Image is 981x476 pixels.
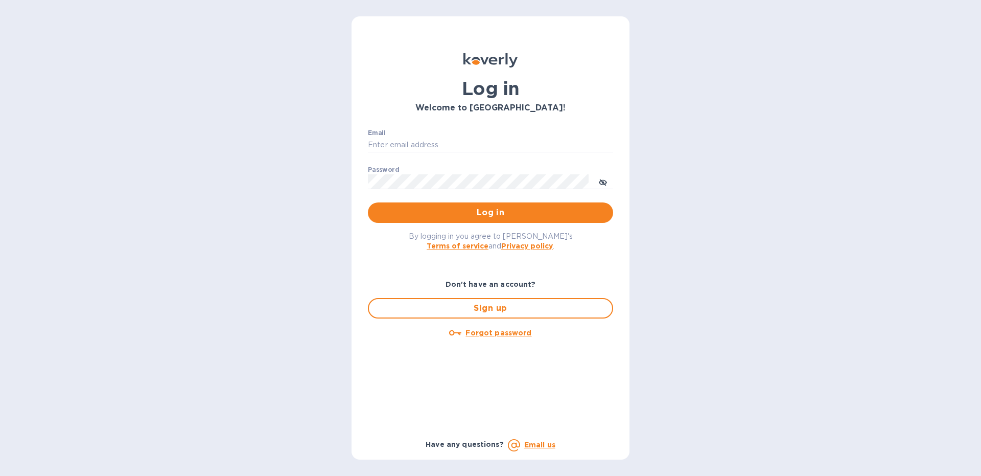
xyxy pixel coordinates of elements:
[368,138,613,153] input: Enter email address
[446,280,536,288] b: Don't have an account?
[463,53,518,67] img: Koverly
[465,329,531,337] u: Forgot password
[409,232,573,250] span: By logging in you agree to [PERSON_NAME]'s and .
[368,103,613,113] h3: Welcome to [GEOGRAPHIC_DATA]!
[376,207,605,219] span: Log in
[593,171,613,192] button: toggle password visibility
[368,130,386,136] label: Email
[426,440,504,448] b: Have any questions?
[368,167,399,173] label: Password
[368,298,613,319] button: Sign up
[377,302,604,314] span: Sign up
[524,441,555,449] a: Email us
[368,202,613,223] button: Log in
[368,78,613,99] h1: Log in
[501,242,553,250] a: Privacy policy
[427,242,488,250] a: Terms of service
